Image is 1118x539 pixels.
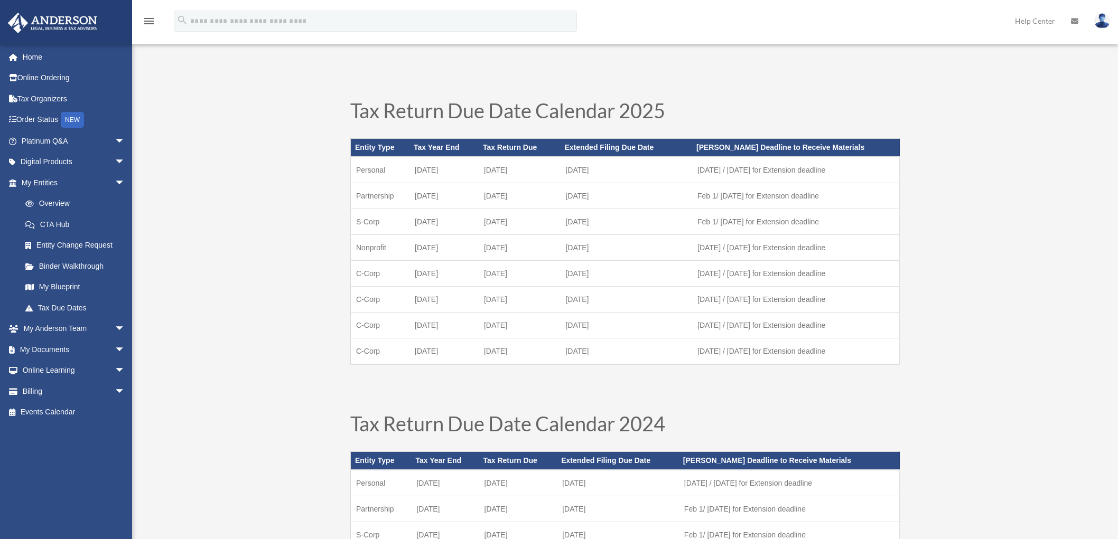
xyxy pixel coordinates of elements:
[7,46,141,68] a: Home
[351,338,410,365] td: C-Corp
[351,496,412,522] td: Partnership
[15,277,141,298] a: My Blueprint
[409,338,479,365] td: [DATE]
[7,402,141,423] a: Events Calendar
[7,109,141,131] a: Order StatusNEW
[351,470,412,496] td: Personal
[560,261,692,287] td: [DATE]
[351,287,410,313] td: C-Corp
[560,287,692,313] td: [DATE]
[115,152,136,173] span: arrow_drop_down
[679,452,900,470] th: [PERSON_NAME] Deadline to Receive Materials
[7,152,141,173] a: Digital Productsarrow_drop_down
[1094,13,1110,29] img: User Pic
[692,209,899,235] td: Feb 1/ [DATE] for Extension deadline
[411,496,479,522] td: [DATE]
[692,183,899,209] td: Feb 1/ [DATE] for Extension deadline
[479,313,561,338] td: [DATE]
[560,313,692,338] td: [DATE]
[61,112,84,128] div: NEW
[479,183,561,209] td: [DATE]
[409,139,479,157] th: Tax Year End
[15,235,141,256] a: Entity Change Request
[557,496,679,522] td: [DATE]
[5,13,100,33] img: Anderson Advisors Platinum Portal
[115,130,136,152] span: arrow_drop_down
[479,287,561,313] td: [DATE]
[143,15,155,27] i: menu
[409,313,479,338] td: [DATE]
[479,496,557,522] td: [DATE]
[7,381,141,402] a: Billingarrow_drop_down
[560,235,692,261] td: [DATE]
[479,452,557,470] th: Tax Return Due
[7,172,141,193] a: My Entitiesarrow_drop_down
[679,496,900,522] td: Feb 1/ [DATE] for Extension deadline
[560,139,692,157] th: Extended Filing Due Date
[350,100,900,126] h1: Tax Return Due Date Calendar 2025
[350,413,900,439] h1: Tax Return Due Date Calendar 2024
[7,318,141,339] a: My Anderson Teamarrow_drop_down
[351,157,410,183] td: Personal
[115,172,136,194] span: arrow_drop_down
[409,209,479,235] td: [DATE]
[15,297,136,318] a: Tax Due Dates
[351,452,412,470] th: Entity Type
[692,287,899,313] td: [DATE] / [DATE] for Extension deadline
[479,139,561,157] th: Tax Return Due
[557,470,679,496] td: [DATE]
[351,235,410,261] td: Nonprofit
[411,452,479,470] th: Tax Year End
[560,157,692,183] td: [DATE]
[115,381,136,402] span: arrow_drop_down
[351,139,410,157] th: Entity Type
[7,68,141,89] a: Online Ordering
[479,338,561,365] td: [DATE]
[557,452,679,470] th: Extended Filing Due Date
[15,256,141,277] a: Binder Walkthrough
[409,261,479,287] td: [DATE]
[143,18,155,27] a: menu
[176,14,188,26] i: search
[692,261,899,287] td: [DATE] / [DATE] for Extension deadline
[115,318,136,340] span: arrow_drop_down
[692,157,899,183] td: [DATE] / [DATE] for Extension deadline
[479,157,561,183] td: [DATE]
[560,183,692,209] td: [DATE]
[7,360,141,381] a: Online Learningarrow_drop_down
[409,183,479,209] td: [DATE]
[7,88,141,109] a: Tax Organizers
[409,157,479,183] td: [DATE]
[115,360,136,382] span: arrow_drop_down
[411,470,479,496] td: [DATE]
[679,470,900,496] td: [DATE] / [DATE] for Extension deadline
[409,287,479,313] td: [DATE]
[692,235,899,261] td: [DATE] / [DATE] for Extension deadline
[560,338,692,365] td: [DATE]
[7,130,141,152] a: Platinum Q&Aarrow_drop_down
[351,209,410,235] td: S-Corp
[479,209,561,235] td: [DATE]
[351,313,410,338] td: C-Corp
[15,214,141,235] a: CTA Hub
[115,339,136,361] span: arrow_drop_down
[692,139,899,157] th: [PERSON_NAME] Deadline to Receive Materials
[692,313,899,338] td: [DATE] / [DATE] for Extension deadline
[15,193,141,214] a: Overview
[7,339,141,360] a: My Documentsarrow_drop_down
[692,338,899,365] td: [DATE] / [DATE] for Extension deadline
[351,183,410,209] td: Partnership
[409,235,479,261] td: [DATE]
[351,261,410,287] td: C-Corp
[479,261,561,287] td: [DATE]
[479,470,557,496] td: [DATE]
[479,235,561,261] td: [DATE]
[560,209,692,235] td: [DATE]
